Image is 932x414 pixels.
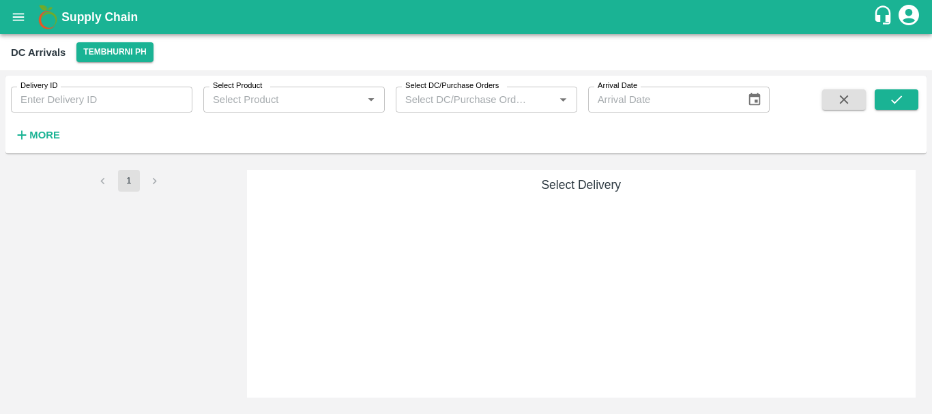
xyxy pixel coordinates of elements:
[873,5,897,29] div: customer-support
[11,44,65,61] div: DC Arrivals
[742,87,768,113] button: Choose date
[29,130,60,141] strong: More
[11,123,63,147] button: More
[588,87,737,113] input: Arrival Date
[3,1,34,33] button: open drawer
[207,91,358,108] input: Select Product
[252,175,911,194] h6: Select Delivery
[554,91,572,108] button: Open
[405,80,499,91] label: Select DC/Purchase Orders
[11,87,192,113] input: Enter Delivery ID
[362,91,380,108] button: Open
[61,8,873,27] a: Supply Chain
[76,42,153,62] button: Select DC
[213,80,262,91] label: Select Product
[598,80,637,91] label: Arrival Date
[897,3,921,31] div: account of current user
[34,3,61,31] img: logo
[118,170,140,192] button: page 1
[90,170,168,192] nav: pagination navigation
[61,10,138,24] b: Supply Chain
[20,80,57,91] label: Delivery ID
[400,91,533,108] input: Select DC/Purchase Orders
